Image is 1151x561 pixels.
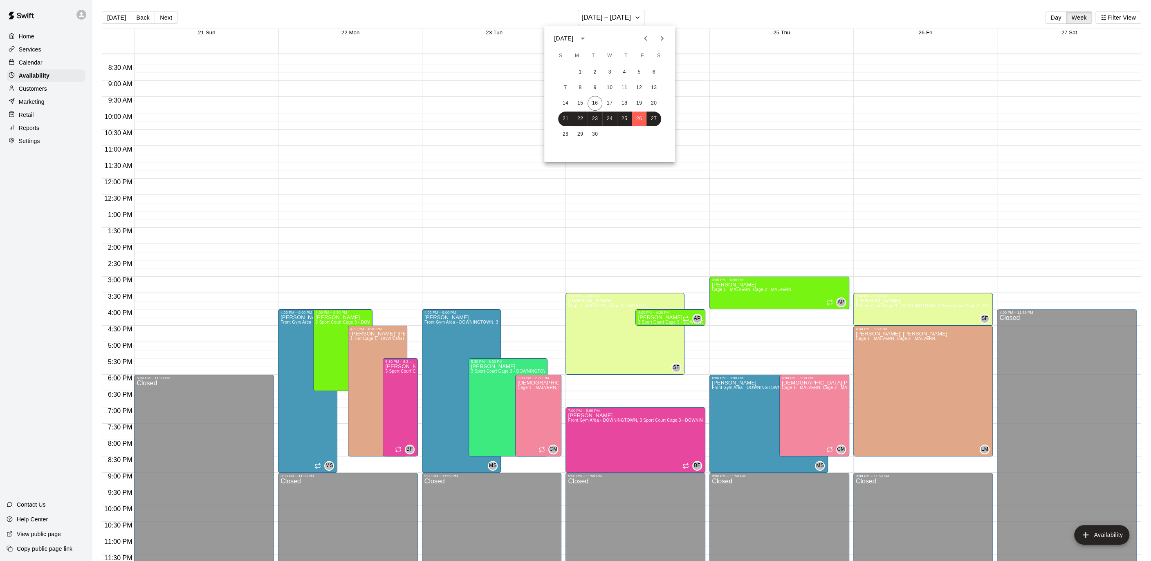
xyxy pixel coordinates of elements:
button: 18 [617,96,632,111]
button: calendar view is open, switch to year view [576,31,590,45]
span: Saturday [651,48,666,64]
span: Wednesday [602,48,617,64]
button: 28 [558,127,573,142]
button: 1 [573,65,588,80]
button: 8 [573,80,588,95]
button: 30 [588,127,602,142]
button: 5 [632,65,646,80]
button: 10 [602,80,617,95]
button: 3 [602,65,617,80]
button: 11 [617,80,632,95]
button: 7 [558,80,573,95]
button: Previous month [637,30,654,47]
button: 13 [646,80,661,95]
button: 22 [573,112,588,126]
button: 16 [588,96,602,111]
button: 25 [617,112,632,126]
button: 6 [646,65,661,80]
button: Next month [654,30,670,47]
button: 29 [573,127,588,142]
button: 2 [588,65,602,80]
button: 26 [632,112,646,126]
button: 19 [632,96,646,111]
button: 27 [646,112,661,126]
span: Thursday [619,48,633,64]
button: 9 [588,80,602,95]
button: 17 [602,96,617,111]
button: 14 [558,96,573,111]
button: 15 [573,96,588,111]
div: [DATE] [554,34,573,43]
span: Tuesday [586,48,601,64]
span: Sunday [553,48,568,64]
button: 20 [646,96,661,111]
span: Monday [570,48,584,64]
button: 12 [632,80,646,95]
button: 24 [602,112,617,126]
span: Friday [635,48,650,64]
button: 21 [558,112,573,126]
button: 23 [588,112,602,126]
button: 4 [617,65,632,80]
